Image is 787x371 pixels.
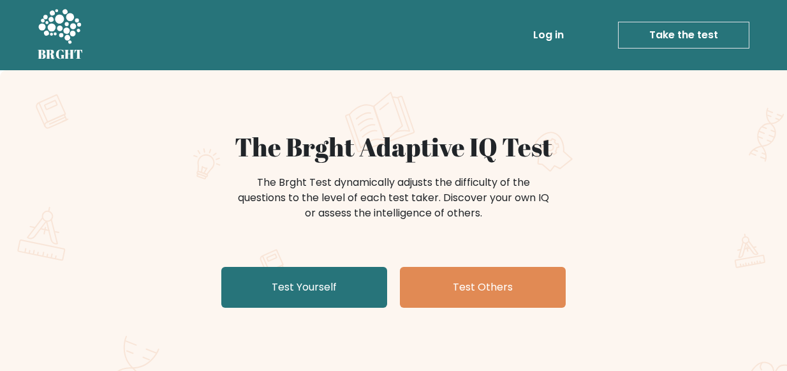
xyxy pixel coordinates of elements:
div: The Brght Test dynamically adjusts the difficulty of the questions to the level of each test take... [234,175,553,221]
a: Test Others [400,267,566,308]
a: Take the test [618,22,749,49]
h5: BRGHT [38,47,84,62]
a: Log in [528,22,569,48]
h1: The Brght Adaptive IQ Test [82,132,705,162]
a: Test Yourself [221,267,387,308]
a: BRGHT [38,5,84,65]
